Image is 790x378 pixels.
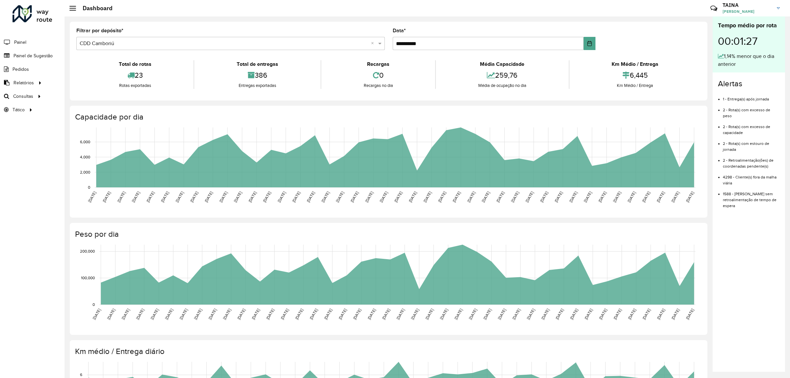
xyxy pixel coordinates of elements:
h4: Alertas [718,79,780,89]
span: Pedidos [13,66,29,73]
text: [DATE] [280,308,289,320]
div: 00:01:27 [718,30,780,52]
div: Recargas no dia [323,82,434,89]
text: [DATE] [396,308,405,320]
li: 4298 - Cliente(s) fora da malha viária [723,169,780,186]
text: [DATE] [454,308,463,320]
text: [DATE] [671,191,680,203]
text: [DATE] [539,191,549,203]
text: [DATE] [627,308,637,320]
text: [DATE] [323,308,333,320]
text: [DATE] [164,308,174,320]
li: 2 - Rota(s) com excesso de peso [723,102,780,119]
div: Rotas exportadas [78,82,192,89]
h3: TAINA [723,2,772,8]
text: [DATE] [439,308,449,320]
text: [DATE] [335,191,345,203]
text: [DATE] [233,191,243,203]
text: [DATE] [425,308,434,320]
h4: Km médio / Entrega diário [75,347,701,356]
text: [DATE] [568,191,578,203]
text: [DATE] [193,308,203,320]
text: [DATE] [554,191,563,203]
text: [DATE] [381,308,391,320]
text: [DATE] [291,191,301,203]
div: 0 [323,68,434,82]
text: [DATE] [219,191,228,203]
text: [DATE] [145,191,155,203]
li: 2 - Rota(s) com excesso de capacidade [723,119,780,136]
div: Média de ocupação no dia [437,82,567,89]
text: [DATE] [656,308,666,320]
text: [DATE] [468,308,478,320]
text: [DATE] [481,191,490,203]
text: [DATE] [135,308,145,320]
label: Data [393,27,406,35]
text: [DATE] [204,191,213,203]
text: [DATE] [222,308,231,320]
text: 2,000 [80,170,90,174]
div: 1,14% menor que o dia anterior [718,52,780,68]
text: 4,000 [80,155,90,159]
text: [DATE] [685,308,695,320]
text: [DATE] [525,191,534,203]
text: [DATE] [613,308,622,320]
h4: Peso por dia [75,229,701,239]
text: 6 [80,373,82,377]
span: Clear all [371,40,377,47]
text: [DATE] [642,308,651,320]
div: 386 [196,68,319,82]
text: [DATE] [160,191,170,203]
text: [DATE] [309,308,318,320]
text: [DATE] [150,308,159,320]
a: Contato Rápido [707,1,721,15]
text: [DATE] [408,191,417,203]
text: [DATE] [597,191,607,203]
text: [DATE] [627,191,636,203]
text: [DATE] [352,308,362,320]
div: 6,445 [571,68,699,82]
text: [DATE] [121,308,130,320]
text: [DATE] [393,191,403,203]
text: [DATE] [583,191,592,203]
text: [DATE] [410,308,420,320]
text: 200,000 [80,249,95,254]
text: [DATE] [277,191,286,203]
text: [DATE] [497,308,507,320]
text: 100,000 [81,276,95,280]
text: 6,000 [80,140,90,144]
h4: Capacidade por dia [75,112,701,122]
li: 2 - Retroalimentação(ões) de coordenadas pendente(s) [723,152,780,169]
div: Recargas [323,60,434,68]
text: [DATE] [671,308,680,320]
li: 2 - Rota(s) com estouro de jornada [723,136,780,152]
div: Entregas exportadas [196,82,319,89]
span: Relatórios [13,79,34,86]
div: Km Médio / Entrega [571,60,699,68]
text: [DATE] [495,191,505,203]
text: [DATE] [106,308,116,320]
text: [DATE] [555,308,564,320]
li: 1588 - [PERSON_NAME] sem retroalimentação de tempo de espera [723,186,780,209]
text: [DATE] [540,308,550,320]
div: 259,76 [437,68,567,82]
h2: Dashboard [76,5,113,12]
span: Consultas [13,93,33,100]
text: [DATE] [189,191,199,203]
button: Choose Date [584,37,595,50]
text: [DATE] [510,191,519,203]
text: [DATE] [512,308,521,320]
text: [DATE] [437,191,447,203]
text: [DATE] [306,191,315,203]
div: Km Médio / Entrega [571,82,699,89]
text: [DATE] [179,308,188,320]
text: [DATE] [483,308,492,320]
text: [DATE] [338,308,347,320]
label: Filtrar por depósito [76,27,123,35]
div: Tempo médio por rota [718,21,780,30]
text: [DATE] [466,191,476,203]
text: [DATE] [262,191,272,203]
text: [DATE] [364,191,374,203]
div: Total de rotas [78,60,192,68]
text: [DATE] [87,191,97,203]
